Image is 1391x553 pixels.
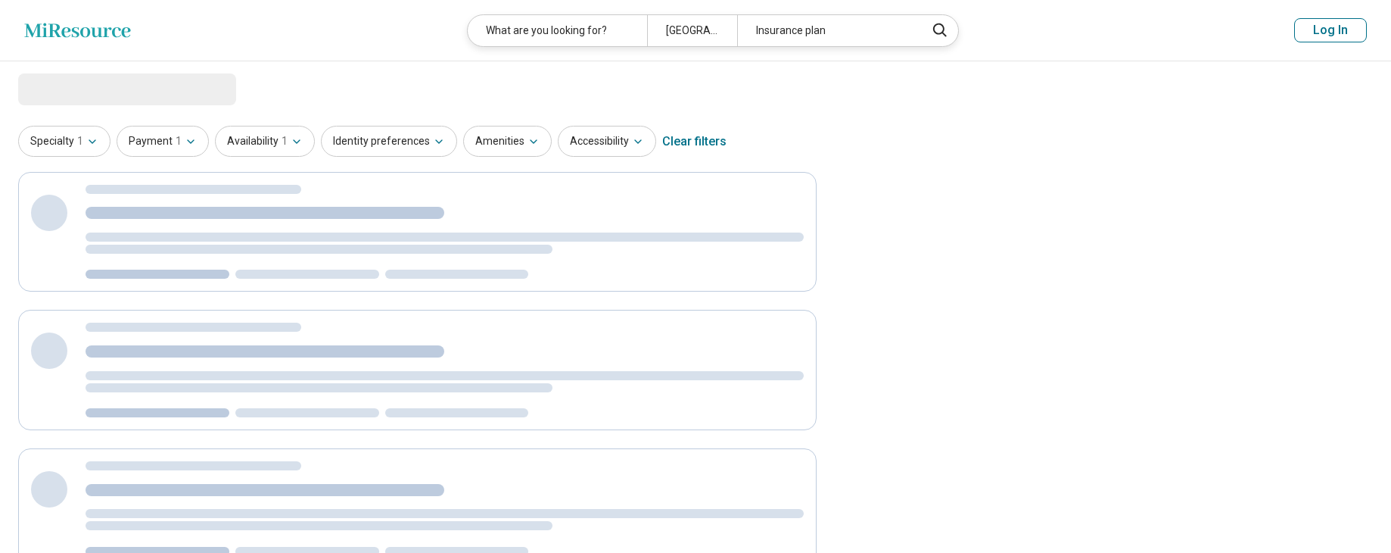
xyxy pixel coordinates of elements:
[468,15,647,46] div: What are you looking for?
[463,126,552,157] button: Amenities
[558,126,656,157] button: Accessibility
[77,133,83,149] span: 1
[117,126,209,157] button: Payment1
[321,126,457,157] button: Identity preferences
[1294,18,1367,42] button: Log In
[647,15,737,46] div: [GEOGRAPHIC_DATA]
[282,133,288,149] span: 1
[18,73,145,104] span: Loading...
[662,123,727,160] div: Clear filters
[18,126,110,157] button: Specialty1
[215,126,315,157] button: Availability1
[737,15,916,46] div: Insurance plan
[176,133,182,149] span: 1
